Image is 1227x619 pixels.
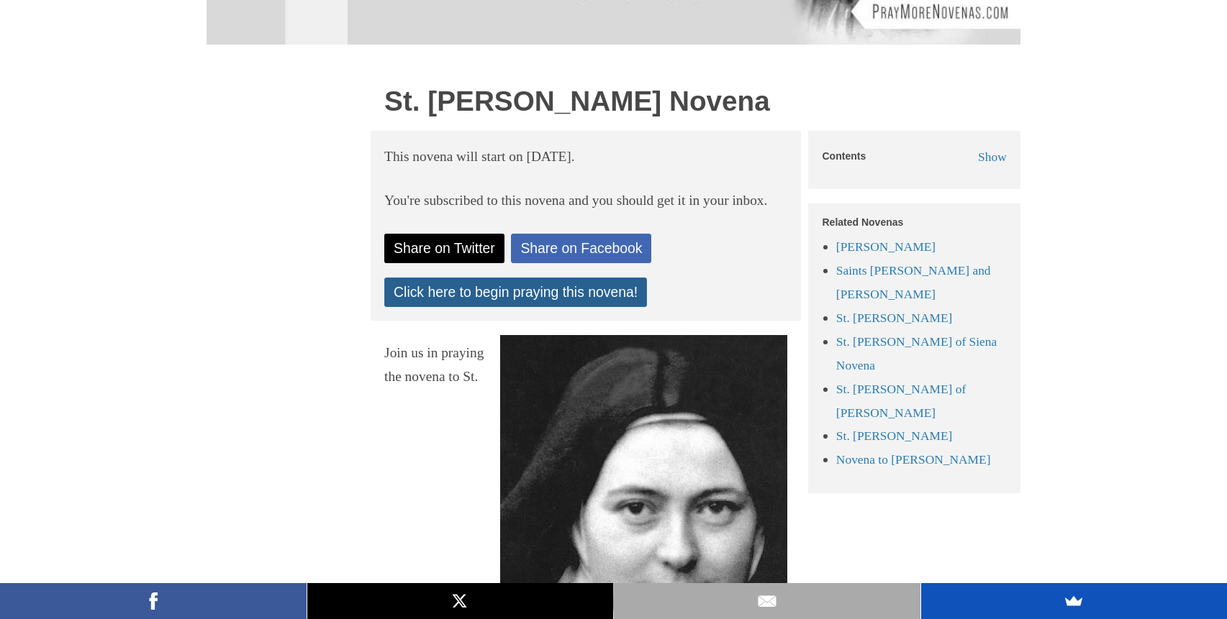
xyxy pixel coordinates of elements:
[836,382,966,420] a: St. [PERSON_NAME] of [PERSON_NAME]
[384,234,504,263] a: Share on Twitter
[836,334,997,372] a: St. [PERSON_NAME] of Siena Novena
[614,583,920,619] a: Email
[307,583,614,619] a: X
[836,311,953,325] a: St. [PERSON_NAME]
[836,239,936,254] a: [PERSON_NAME]
[836,428,953,443] a: St. [PERSON_NAME]
[978,150,1007,164] span: Show
[384,86,787,117] h1: St. [PERSON_NAME] Novena
[756,590,778,612] img: Email
[823,151,866,162] h5: Contents
[823,217,1007,228] h5: Related Novenas
[511,234,651,263] a: Share on Facebook
[1063,590,1085,612] img: SumoMe
[142,590,164,612] img: Facebook
[384,189,787,213] p: You're subscribed to this novena and you should get it in your inbox.
[449,590,471,612] img: X
[384,278,647,307] a: Click here to begin praying this novena!
[836,263,991,301] a: Saints [PERSON_NAME] and [PERSON_NAME]
[836,452,991,467] a: Novena to [PERSON_NAME]
[384,145,787,169] p: This novena will start on [DATE].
